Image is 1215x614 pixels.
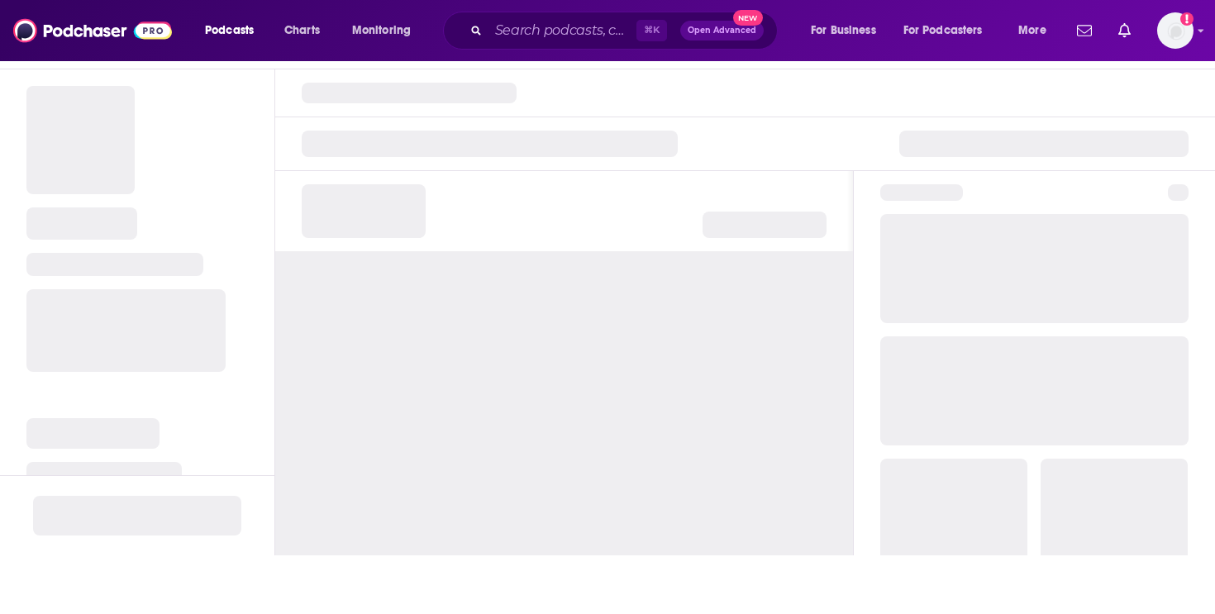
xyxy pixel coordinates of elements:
[636,20,667,41] span: ⌘ K
[284,19,320,42] span: Charts
[1157,12,1194,49] span: Logged in as AlyssaScarpaci
[341,17,432,44] button: open menu
[488,17,636,44] input: Search podcasts, credits, & more...
[811,19,876,42] span: For Business
[893,17,1007,44] button: open menu
[1070,17,1098,45] a: Show notifications dropdown
[1018,19,1046,42] span: More
[680,21,764,40] button: Open AdvancedNew
[1112,17,1137,45] a: Show notifications dropdown
[1180,12,1194,26] svg: Add a profile image
[193,17,275,44] button: open menu
[1157,12,1194,49] img: User Profile
[733,10,763,26] span: New
[1157,12,1194,49] button: Show profile menu
[903,19,983,42] span: For Podcasters
[688,26,756,35] span: Open Advanced
[1007,17,1067,44] button: open menu
[274,17,330,44] a: Charts
[352,19,411,42] span: Monitoring
[205,19,254,42] span: Podcasts
[799,17,897,44] button: open menu
[459,12,793,50] div: Search podcasts, credits, & more...
[13,15,172,46] img: Podchaser - Follow, Share and Rate Podcasts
